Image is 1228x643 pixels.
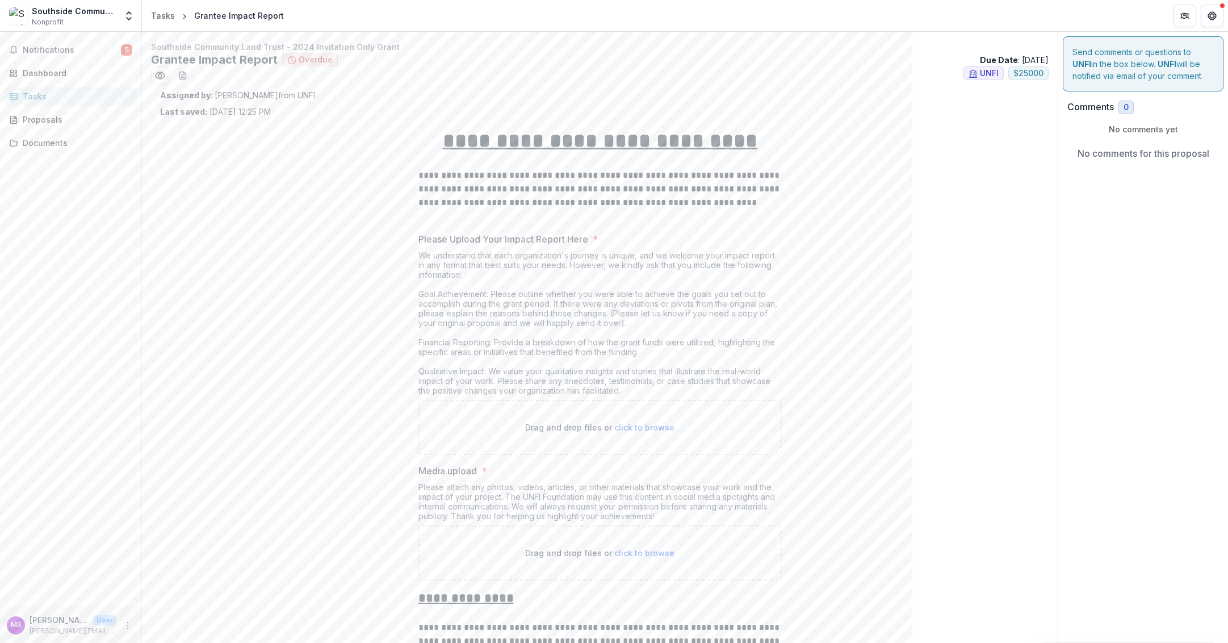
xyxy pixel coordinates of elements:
[5,41,137,59] button: Notifications5
[1124,103,1129,112] span: 0
[1013,69,1043,78] span: $ 25000
[23,45,121,55] span: Notifications
[151,41,1049,53] p: Southside Community Land Trust - 2024 Invitation Only Grant
[614,423,674,432] span: click to browse
[1063,36,1223,91] div: Send comments or questions to in the box below. will be notified via email of your comment.
[160,106,271,118] p: [DATE] 12:25 PM
[146,7,288,24] nav: breadcrumb
[32,17,64,27] span: Nonprofit
[30,626,116,636] p: [PERSON_NAME][EMAIL_ADDRESS][DOMAIN_NAME]
[23,114,128,126] div: Proposals
[614,548,674,558] span: click to browse
[1078,147,1209,160] p: No comments for this proposal
[30,614,89,626] p: [PERSON_NAME] De Los [PERSON_NAME]
[1072,59,1091,69] strong: UNFI
[174,66,192,85] button: download-word-button
[160,107,207,116] strong: Last saved:
[121,5,137,27] button: Open entity switcher
[160,89,1040,101] p: : [PERSON_NAME] from UNFI
[1067,123,1219,135] p: No comments yet
[980,69,999,78] span: UNFI
[151,53,278,66] h2: Grantee Impact Report
[151,66,169,85] button: Preview 1c6f423e-ad6f-4ca2-b9d7-09368305b8f2.pdf
[1158,59,1176,69] strong: UNFI
[194,10,284,22] div: Grantee Impact Report
[146,7,179,24] a: Tasks
[1201,5,1223,27] button: Get Help
[9,7,27,25] img: Southside Community Land Trust
[32,5,116,17] div: Southside Community Land Trust
[418,250,782,400] div: We understand that each organization's journey is unique, and we welcome your impact report in an...
[525,421,674,433] p: Drag and drop files or
[5,87,137,106] a: Tasks
[418,232,588,246] p: Please Upload Your Impact Report Here
[23,90,128,102] div: Tasks
[980,55,1018,65] strong: Due Date
[299,55,333,65] span: Overdue
[151,10,175,22] div: Tasks
[5,64,137,82] a: Dashboard
[121,619,135,632] button: More
[160,90,211,100] strong: Assigned by
[418,464,477,478] p: Media upload
[93,615,116,625] p: User
[11,621,22,629] div: Marcel De Los Santos
[5,133,137,152] a: Documents
[23,137,128,149] div: Documents
[980,54,1049,66] p: : [DATE]
[1067,102,1114,112] h2: Comments
[23,67,128,79] div: Dashboard
[418,482,782,525] div: Please attach any photos, videos, articles, or other materials that showcase your work and the im...
[5,110,137,129] a: Proposals
[525,547,674,559] p: Drag and drop files or
[1173,5,1196,27] button: Partners
[121,44,132,56] span: 5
